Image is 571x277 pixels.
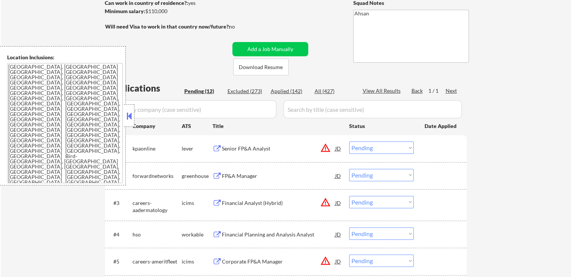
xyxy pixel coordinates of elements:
button: Download Resume [233,59,289,75]
div: Pending (12) [184,87,222,95]
strong: Minimum salary: [105,8,145,14]
div: icims [182,258,212,265]
input: Search by title (case sensitive) [283,100,462,118]
div: #4 [113,231,127,238]
div: #3 [113,199,127,207]
div: workable [182,231,212,238]
div: Excluded (273) [227,87,265,95]
div: careers-aadermatology [133,199,182,214]
div: Location Inclusions: [7,54,123,61]
div: lever [182,145,212,152]
div: Status [349,119,414,132]
div: Applications [107,84,182,93]
div: JD [334,227,342,241]
strong: Will need Visa to work in that country now/future?: [105,23,230,30]
div: Senior FP&A Analyst [222,145,335,152]
div: ATS [182,122,212,130]
div: JD [334,169,342,182]
div: Date Applied [425,122,458,130]
div: $110,000 [105,8,230,15]
div: Financial Analyst (Hybrid) [222,199,335,207]
button: Add a Job Manually [232,42,308,56]
div: Company [133,122,182,130]
div: Applied (142) [271,87,308,95]
button: warning_amber [320,256,331,266]
div: 1 / 1 [428,87,446,95]
div: forwardnetworks [133,172,182,180]
input: Search by company (case sensitive) [107,100,276,118]
div: JD [334,142,342,155]
div: JD [334,254,342,268]
div: no [229,23,250,30]
div: kpaonline [133,145,182,152]
button: warning_amber [320,143,331,153]
div: Back [411,87,423,95]
button: warning_amber [320,197,331,208]
div: Financial Planning and Analysis Analyst [222,231,335,238]
div: greenhouse [182,172,212,180]
div: hso [133,231,182,238]
div: Title [212,122,342,130]
div: JD [334,196,342,209]
div: FP&A Manager [222,172,335,180]
div: Next [446,87,458,95]
div: All (427) [315,87,352,95]
div: careers-ameritfleet [133,258,182,265]
div: Corporate FP&A Manager [222,258,335,265]
div: View All Results [363,87,403,95]
div: icims [182,199,212,207]
div: #5 [113,258,127,265]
